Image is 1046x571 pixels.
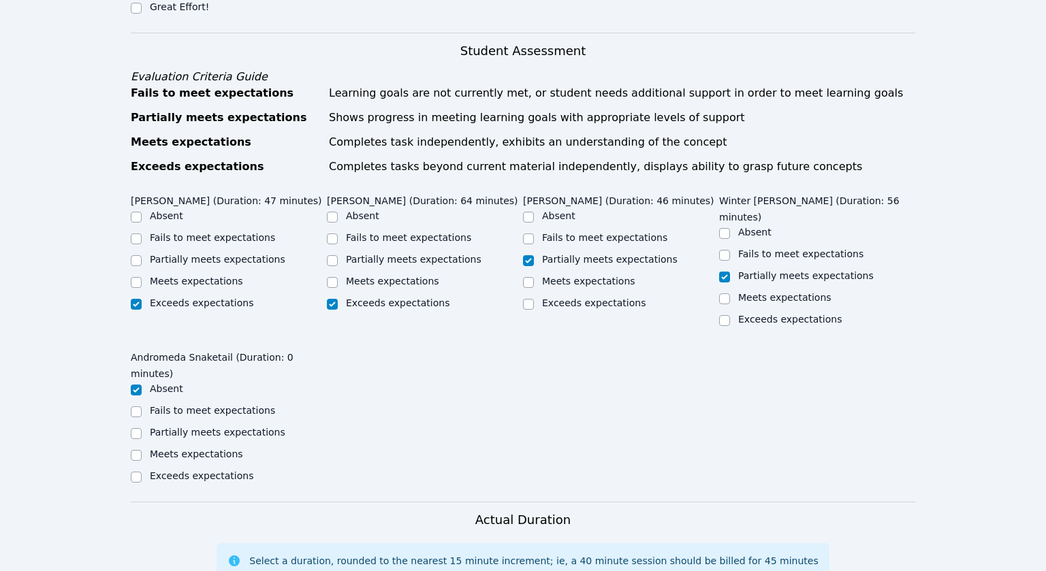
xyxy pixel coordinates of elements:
div: Exceeds expectations [131,159,321,175]
font: [PERSON_NAME] (Duration: 47 minutes) [131,195,322,206]
h3: Actual Duration [475,510,571,529]
font: Winter [PERSON_NAME] (Duration: 56 minutes) [719,195,900,223]
font: Meets expectations [346,276,439,287]
font: Fails to meet expectations [150,232,275,243]
font: Partially meets expectations [150,427,285,438]
div: Completes task independently, exhibits an understanding of the concept [329,134,915,150]
font: Absent [738,227,772,238]
font: Andromeda Snaketail (Duration: 0 minutes) [131,352,294,379]
font: Meets expectations [150,276,243,287]
font: Fails to meet expectations [738,248,863,259]
font: Exceeds expectations [542,297,646,308]
font: Exceeds expectations [150,297,253,308]
div: Shows progress in meeting learning goals with appropriate levels of support [329,110,915,126]
font: Meets expectations [738,292,831,303]
div: Select a duration, rounded to the nearest 15 minute increment; ie, a 40 minute session should be ... [249,554,818,568]
font: Exceeds expectations [150,470,253,481]
div: Completes tasks beyond current material independently, displays ability to grasp future concepts [329,159,915,175]
font: Absent [150,210,183,221]
font: [PERSON_NAME] (Duration: 64 minutes) [327,195,518,206]
font: [PERSON_NAME] (Duration: 46 minutes) [523,195,714,206]
font: Exceeds expectations [738,314,842,325]
font: Absent [542,210,575,221]
div: Meets expectations [131,134,321,150]
div: Evaluation Criteria Guide [131,69,915,85]
font: Absent [346,210,379,221]
font: Exceeds expectations [346,297,449,308]
div: Learning goals are not currently met, or student needs additional support in order to meet learni... [329,85,915,101]
font: Meets expectations [150,448,243,459]
font: Fails to meet expectations [346,232,471,243]
font: Partially meets expectations [738,270,874,281]
font: Partially meets expectations [150,254,285,265]
h3: Student Assessment [131,42,915,61]
div: Fails to meet expectations [131,85,321,101]
font: Partially meets expectations [542,254,678,265]
font: Fails to meet expectations [542,232,667,243]
font: Absent [150,383,183,394]
font: Fails to meet expectations [150,405,275,416]
font: Great Effort! [150,1,209,12]
font: Meets expectations [542,276,635,287]
div: Partially meets expectations [131,110,321,126]
font: Partially meets expectations [346,254,481,265]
